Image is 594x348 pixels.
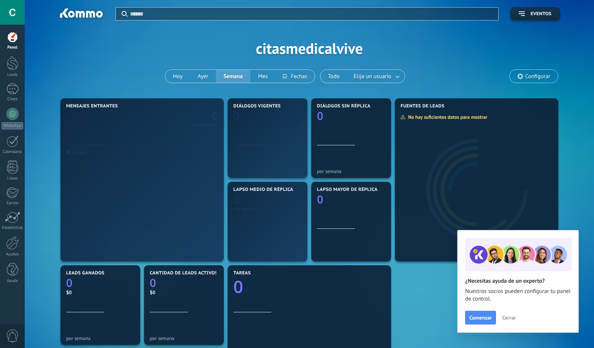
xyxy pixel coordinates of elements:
span: Leads ganados [66,271,105,276]
span: Fuentes de leads [401,104,445,109]
span: Cerrar [502,315,516,320]
button: Eventos [510,7,560,20]
span: Lapso mayor de réplica [317,187,377,192]
div: No hay suficientes datos para mostrar [400,114,493,120]
span: Elija un usuario [352,71,393,82]
div: Listas [2,176,24,181]
span: Cantidad de leads activos [150,271,218,276]
div: Panel [2,45,24,50]
text: 0 [66,276,73,290]
button: Todo [320,70,347,83]
div: por semana [233,168,302,174]
span: Lapso medio de réplica [233,187,293,192]
div: 0 [215,149,218,156]
text: 0 [233,192,240,207]
div: Calendario [2,150,24,154]
span: Diálogos vigentes [233,104,281,109]
a: 0 [150,276,218,290]
div: por semana [193,123,218,127]
span: Comenzar [469,315,492,320]
div: $0 [150,289,218,296]
text: 0 [212,109,218,123]
button: Semana [216,70,250,83]
text: 0 [317,109,323,123]
img: Chats [66,150,71,154]
a: 0 [233,275,385,298]
a: 0 [142,109,218,123]
text: 0 [233,275,243,298]
text: 0 [317,192,323,207]
a: 0 [66,276,135,290]
div: WhatsApp [2,122,23,129]
div: Correo [2,201,24,206]
div: Chats [66,149,87,156]
span: Tareas [233,271,251,276]
span: Diálogos sin réplica [317,104,371,109]
button: Comenzar [465,311,496,324]
text: 0 [233,109,240,123]
h2: ¿Necesitas ayuda de un experto? [465,277,571,285]
span: Mensajes entrantes [66,104,118,109]
div: $0 [66,289,135,296]
button: Hoy [165,70,190,83]
span: Nuestros socios pueden configurar tu panel de control. [465,288,571,303]
div: Leads [2,72,24,77]
div: por semana [66,335,135,341]
text: 0 [150,276,156,290]
div: Ajustes [2,252,24,257]
div: por semana [317,168,385,174]
div: Estadísticas [2,225,24,230]
div: Ayuda [2,279,24,283]
button: Elija un usuario [347,70,405,83]
span: Eventos [531,11,551,17]
span: Configurar [525,73,550,80]
div: Chats [2,97,24,102]
div: por semana [150,335,218,341]
button: Ayer [190,70,216,83]
button: Mes [250,70,276,83]
div: por semana [233,206,302,211]
button: Cerrar [499,312,519,323]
